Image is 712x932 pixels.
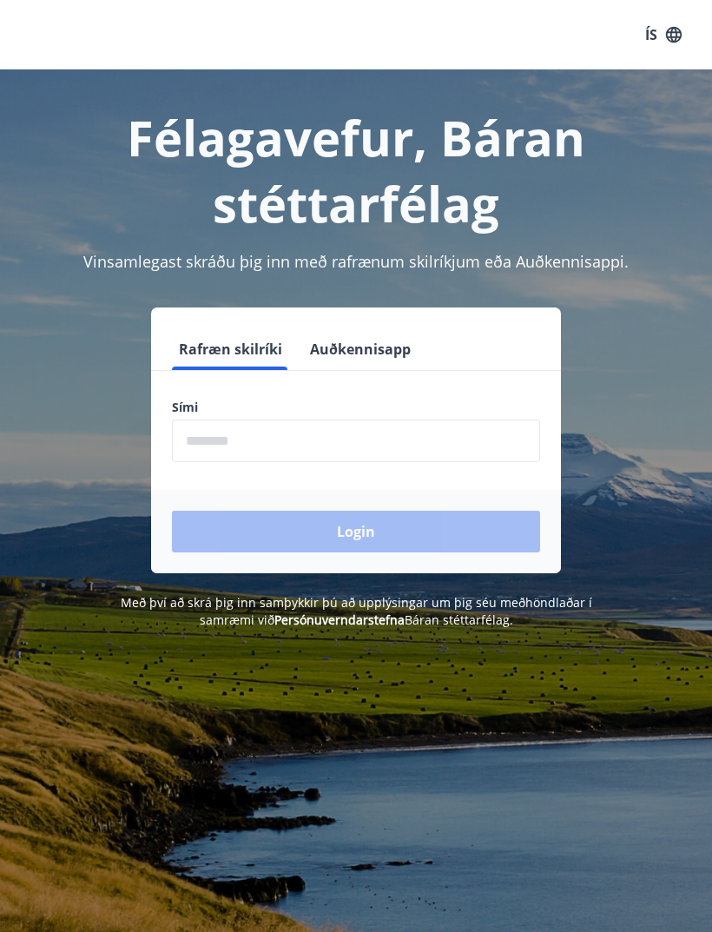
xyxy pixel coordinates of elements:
button: ÍS [636,19,691,50]
button: Rafræn skilríki [172,328,289,370]
label: Sími [172,399,540,416]
h1: Félagavefur, Báran stéttarfélag [21,104,691,236]
span: Með því að skrá þig inn samþykkir þú að upplýsingar um þig séu meðhöndlaðar í samræmi við Báran s... [121,594,592,628]
span: Vinsamlegast skráðu þig inn með rafrænum skilríkjum eða Auðkennisappi. [83,251,629,272]
a: Persónuverndarstefna [274,611,405,628]
button: Auðkennisapp [303,328,418,370]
